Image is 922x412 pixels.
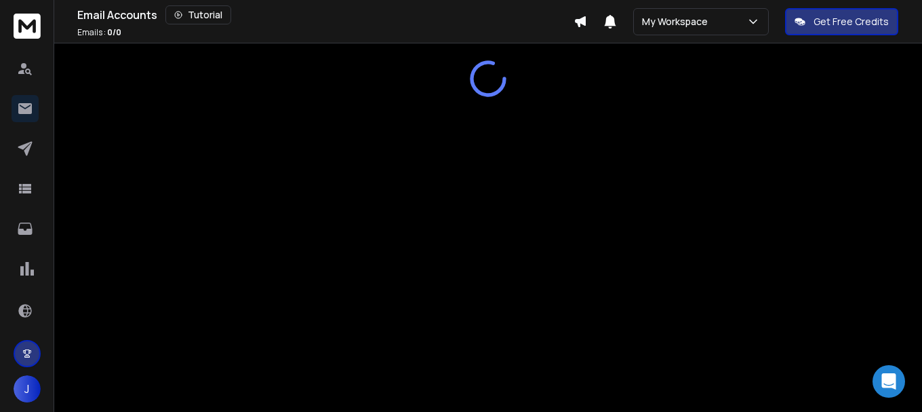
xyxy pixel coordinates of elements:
[77,27,121,38] p: Emails :
[14,375,41,402] button: J
[107,26,121,38] span: 0 / 0
[165,5,231,24] button: Tutorial
[642,15,713,29] p: My Workspace
[785,8,898,35] button: Get Free Credits
[77,5,574,24] div: Email Accounts
[814,15,889,29] p: Get Free Credits
[873,365,905,398] div: Open Intercom Messenger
